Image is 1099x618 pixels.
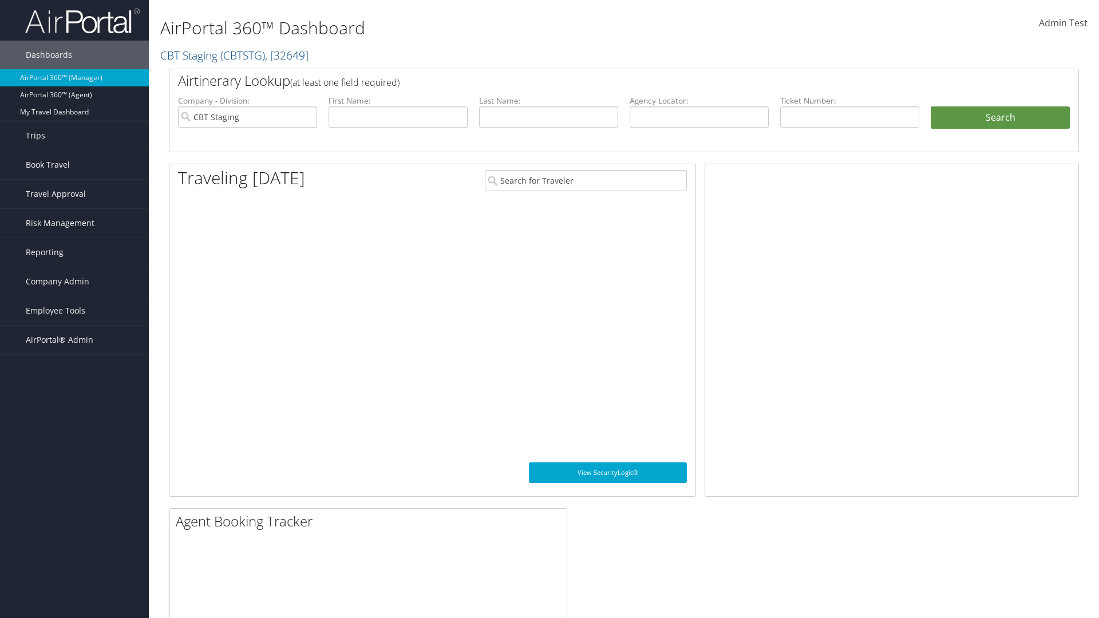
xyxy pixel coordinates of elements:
[329,95,468,106] label: First Name:
[485,170,687,191] input: Search for Traveler
[1039,6,1088,41] a: Admin Test
[26,209,94,237] span: Risk Management
[178,71,994,90] h2: Airtinerary Lookup
[178,95,317,106] label: Company - Division:
[630,95,769,106] label: Agency Locator:
[26,326,93,354] span: AirPortal® Admin
[26,296,85,325] span: Employee Tools
[780,95,919,106] label: Ticket Number:
[479,95,618,106] label: Last Name:
[178,166,305,190] h1: Traveling [DATE]
[160,16,778,40] h1: AirPortal 360™ Dashboard
[931,106,1070,129] button: Search
[25,7,140,34] img: airportal-logo.png
[26,180,86,208] span: Travel Approval
[26,41,72,69] span: Dashboards
[529,462,687,483] a: View SecurityLogic®
[160,47,309,63] a: CBT Staging
[26,238,64,267] span: Reporting
[290,76,400,89] span: (at least one field required)
[26,121,45,150] span: Trips
[176,512,567,531] h2: Agent Booking Tracker
[1039,17,1088,29] span: Admin Test
[26,267,89,296] span: Company Admin
[265,47,309,63] span: , [ 32649 ]
[220,47,265,63] span: ( CBTSTG )
[26,150,70,179] span: Book Travel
